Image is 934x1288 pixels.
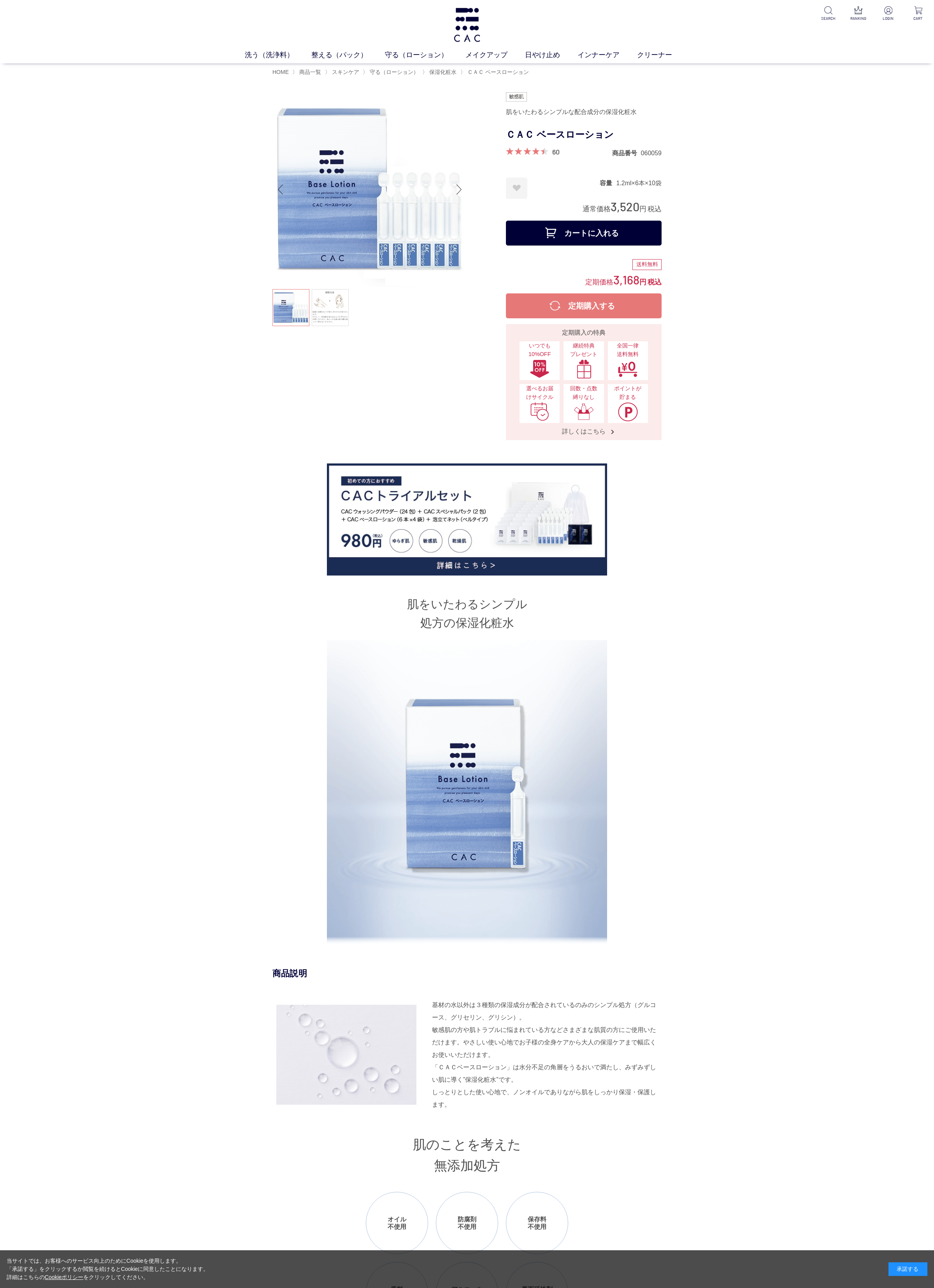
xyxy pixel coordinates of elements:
li: 〉 [422,68,458,76]
div: 「ＣＡＣベースローション」は水分不足の角層をうるおいで満たし、みずみずしい肌に導く”保湿化粧水”です。 しっとりとした使い心地で、ノンオイルでありながら肌をしっかり保湿・保護します。 [432,1061,662,1111]
li: 防腐剤 不使用 [436,1192,498,1254]
a: クリーナー [637,50,690,60]
img: 全国一律送料無料 [618,359,638,379]
a: CART [909,6,928,21]
a: ＣＡＣ ベースローション [466,69,529,75]
span: 税込 [648,278,662,286]
div: Next slide [451,174,467,205]
a: 整える（パック） [311,50,385,60]
li: オイル 不使用 [366,1192,428,1254]
dd: 1.2ml×6本×10袋 [616,179,662,187]
h3: 肌のことを考えた 無添加処方 [272,1134,662,1177]
a: Cookieポリシー [45,1274,84,1280]
span: 回数・点数縛りなし [567,384,600,401]
a: メイクアップ [465,50,525,60]
img: 敏感肌 [506,92,527,102]
a: RANKING [849,6,868,21]
img: ＣＡＣ ベースローション [272,92,467,287]
a: 商品一覧 [298,69,321,75]
span: ポイントが貯まる [612,384,644,401]
div: 送料無料 [632,259,662,270]
a: お気に入りに登録する [506,177,527,199]
li: 〉 [292,68,323,76]
span: 商品一覧 [299,69,321,75]
span: 守る（ローション） [370,69,419,75]
span: 選べるお届けサイクル [523,384,556,401]
img: ポイントが貯まる [618,402,638,421]
span: 円 [639,205,646,213]
span: 保湿化粧水 [429,69,456,75]
p: CART [909,16,928,21]
a: 守る（ローション） [368,69,419,75]
dd: 060059 [641,149,662,157]
span: 3,168 [613,272,639,287]
span: 円 [639,278,646,286]
a: HOME [272,69,289,75]
dt: 商品番号 [612,149,641,157]
div: 定期購入の特典 [509,328,658,337]
a: SEARCH [819,6,838,21]
img: logo [452,8,482,42]
div: 承諾する [888,1262,927,1276]
span: スキンケア [332,69,359,75]
a: 日やけ止め [525,50,578,60]
img: ベースローションの画像 [404,698,530,874]
span: 継続特典 プレゼント [567,342,600,358]
span: 全国一律 送料無料 [612,342,644,358]
img: 回数・点数縛りなし [574,402,594,421]
div: Previous slide [272,174,288,205]
div: 当サイトでは、お客様へのサービス向上のためにCookieを使用します。 「承諾する」をクリックするか閲覧を続けるとCookieに同意したことになります。 詳細はこちらの をクリックしてください。 [7,1257,209,1281]
div: 肌をいたわるシンプルな配合成分の保湿化粧水 [506,105,662,119]
h1: ＣＡＣ ベースローション [506,126,662,144]
div: 基材の水以外は３種類の保湿成分が配合されているのみのシンプル処方（グルコース、グリセリン、グリシン）。 敏感肌の方や肌トラブルに悩まれている方などさまざまな肌質の方にご使用いただけます。やさしい... [432,999,662,1061]
a: 保湿化粧水 [428,69,456,75]
a: 60 [552,147,560,156]
dt: 容量 [600,179,616,187]
a: スキンケア [330,69,359,75]
p: LOGIN [879,16,898,21]
span: 詳しくはこちら [554,427,613,435]
li: 保存料 不使用 [506,1192,568,1254]
span: 定期価格 [585,277,613,286]
img: CACトライアルセット [327,463,607,576]
p: RANKING [849,16,868,21]
span: ＣＡＣ ベースローション [467,69,529,75]
a: 定期購入の特典 いつでも10%OFFいつでも10%OFF 継続特典プレゼント継続特典プレゼント 全国一律送料無料全国一律送料無料 選べるお届けサイクル選べるお届けサイクル 回数・点数縛りなし回数... [506,324,662,440]
span: 3,520 [611,199,639,214]
img: 継続特典プレゼント [574,359,594,379]
button: 定期購入する [506,293,662,318]
li: 〉 [460,68,531,76]
img: 選べるお届けサイクル [530,402,550,421]
a: 守る（ローション） [385,50,465,60]
li: 〉 [363,68,421,76]
a: LOGIN [879,6,898,21]
button: カートに入れる [506,221,662,246]
li: 〉 [325,68,361,76]
span: いつでも10%OFF [523,342,556,358]
div: 商品説明 [272,968,662,979]
img: いつでも10%OFF [530,359,550,379]
p: SEARCH [819,16,838,21]
h2: 肌をいたわるシンプル 処方の保湿化粧水 [272,595,662,632]
a: 洗う（洗浄料） [245,50,311,60]
span: 税込 [648,205,662,213]
span: 通常価格 [583,205,611,213]
a: インナーケア [578,50,637,60]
